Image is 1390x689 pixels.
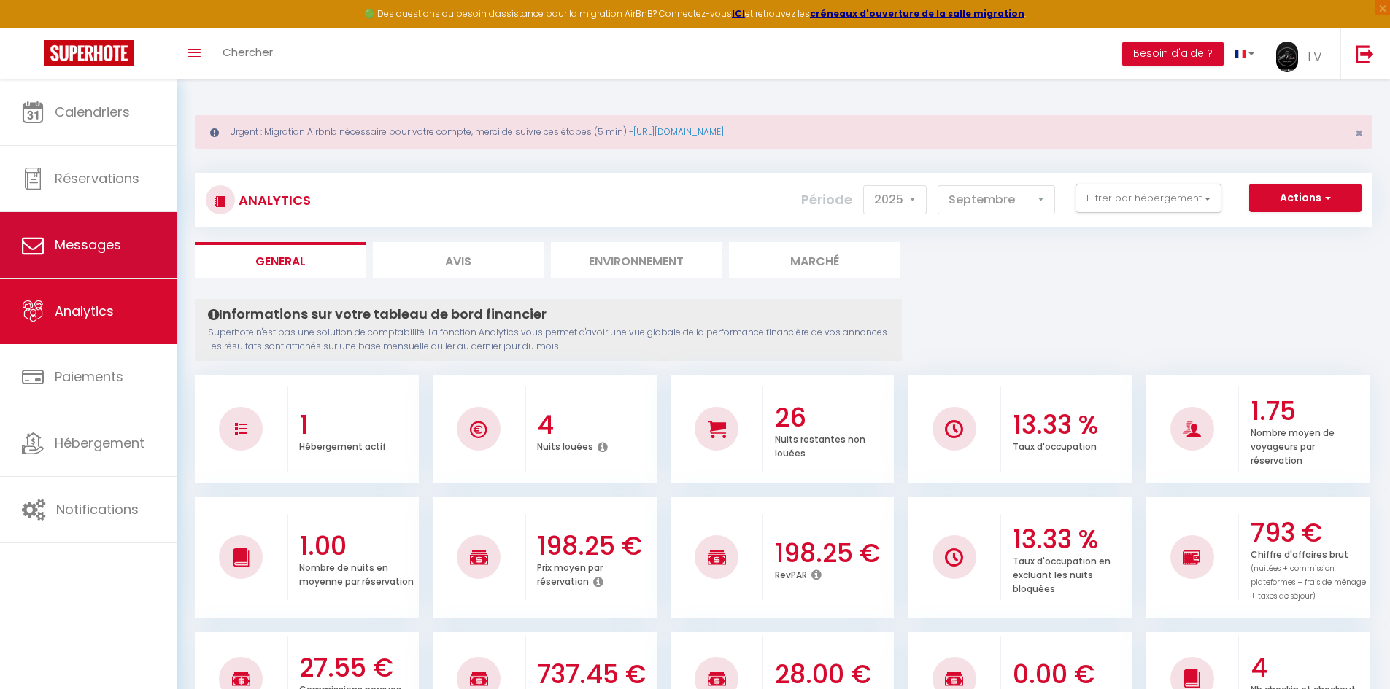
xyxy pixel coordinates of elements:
[299,531,415,561] h3: 1.00
[537,437,593,453] p: Nuits louées
[1013,437,1097,453] p: Taux d'occupation
[208,306,889,322] h4: Informations sur votre tableau de bord financier
[537,531,653,561] h3: 198.25 €
[1251,518,1367,548] h3: 793 €
[55,103,130,121] span: Calendriers
[299,437,386,453] p: Hébergement actif
[810,7,1024,20] a: créneaux d'ouverture de la salle migration
[1013,524,1129,555] h3: 13.33 %
[1276,42,1298,72] img: ...
[55,434,144,452] span: Hébergement
[732,7,745,20] a: ICI
[55,302,114,320] span: Analytics
[1251,545,1366,602] p: Chiffre d'affaires brut
[1249,184,1362,213] button: Actions
[1251,653,1367,683] h3: 4
[299,410,415,440] h3: 1
[299,558,414,588] p: Nombre de nuits en moyenne par réservation
[55,169,139,187] span: Réservations
[1265,28,1340,79] a: ... LV
[235,423,247,435] img: NO IMAGE
[1308,47,1322,66] span: LV
[1013,552,1111,595] p: Taux d'occupation en excluant les nuits bloquées
[775,566,807,581] p: RevPAR
[633,125,724,138] a: [URL][DOMAIN_NAME]
[373,242,544,278] li: Avis
[299,653,415,683] h3: 27.55 €
[12,6,55,50] button: Ouvrir le widget de chat LiveChat
[775,538,891,569] h3: 198.25 €
[1076,184,1221,213] button: Filtrer par hébergement
[537,558,603,588] p: Prix moyen par réservation
[44,40,134,66] img: Super Booking
[551,242,722,278] li: Environnement
[537,410,653,440] h3: 4
[1251,563,1366,602] span: (nuitées + commission plateformes + frais de ménage + taxes de séjour)
[1356,44,1374,63] img: logout
[208,326,889,354] p: Superhote n'est pas une solution de comptabilité. La fonction Analytics vous permet d'avoir une v...
[1251,424,1335,467] p: Nombre moyen de voyageurs par réservation
[775,430,865,459] p: Nuits restantes non louées
[1183,548,1201,566] img: NO IMAGE
[235,184,311,217] h3: Analytics
[212,28,284,79] a: Chercher
[945,548,963,567] img: NO IMAGE
[1355,127,1363,140] button: Close
[56,500,139,518] span: Notifications
[1013,410,1129,440] h3: 13.33 %
[1122,42,1224,66] button: Besoin d'aide ?
[55,367,123,386] span: Paiements
[729,242,900,278] li: Marché
[1251,396,1367,427] h3: 1.75
[55,235,121,254] span: Messages
[801,184,852,216] label: Période
[1355,124,1363,142] span: ×
[195,115,1372,149] div: Urgent : Migration Airbnb nécessaire pour votre compte, merci de suivre ces étapes (5 min) -
[195,242,366,278] li: General
[223,44,273,60] span: Chercher
[775,402,891,433] h3: 26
